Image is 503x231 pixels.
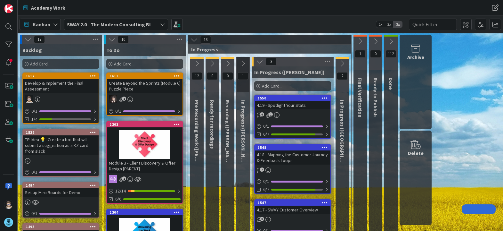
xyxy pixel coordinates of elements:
span: 10 [118,36,129,43]
span: 1 [122,176,126,181]
span: 1/4 [31,116,37,123]
span: 18 [200,36,211,44]
span: 6/6 [115,196,121,202]
a: 1303Module 3 - Client Discovery & Offer Design [PARENT]12/146/6 [106,121,183,204]
div: 1612Develop & Implement the Final Assessment [23,73,99,93]
span: In Progress [191,46,343,53]
div: 1529 [26,130,99,135]
span: 1x [376,21,385,28]
div: Delete [408,149,424,157]
span: To Do [106,47,120,53]
span: In Progress (Tana) [339,100,345,181]
span: Academy Work [31,4,65,12]
div: Module 3 - Client Discovery & Offer Design [PARENT] [107,159,183,173]
b: SWAY 2.0 - The Modern Consulting Blueprint [67,21,168,28]
div: Develop & Implement the Final Assessment [23,79,99,93]
div: 0/1 [255,122,330,130]
div: 1303 [110,122,183,127]
span: 0 / 1 [31,108,37,115]
span: Backlog [22,47,42,53]
span: In Progress (Fike) [254,69,325,75]
span: Done [388,78,394,90]
div: 1304 [107,210,183,215]
span: 0 [207,72,218,80]
div: 1493 [23,224,99,230]
span: In Progress (Barb) [240,100,247,171]
span: 3x [393,21,402,28]
span: 1 [238,72,248,80]
input: Quick Filter... [409,19,457,30]
div: 0/1 [23,107,99,115]
span: Add Card... [114,61,134,67]
span: Final Verification [357,78,363,117]
div: 4.19 - Spotlight Your Stats [255,101,330,109]
span: 3 [260,217,264,221]
span: 6/7 [263,186,269,193]
div: 1494 [23,183,99,188]
span: 12 [191,72,202,80]
span: 3 [266,58,277,65]
a: Academy Work [20,2,69,13]
span: 12 / 14 [115,188,126,194]
div: 1548 [258,145,330,150]
span: Recording (Marina) [224,100,231,167]
img: Visit kanbanzone.com [4,4,13,13]
div: 1612 [23,73,99,79]
span: 0 / 1 [31,169,37,175]
div: 1611 [110,74,183,78]
span: 0 [222,72,233,80]
div: 0/1 [107,107,183,115]
span: 0 [370,50,381,58]
img: TP [25,95,33,103]
div: 15484.18 - Mapping the Customer Journey & Feedback Loops [255,145,330,165]
div: 1493 [26,225,99,229]
a: 1612Develop & Implement the Final AssessmentTP0/11/4 [22,73,99,124]
div: 1550 [255,95,330,101]
span: 112 [385,50,396,58]
div: 1529 [23,130,99,135]
a: 1529TP Idea 💡- Create a bot that will submit a suggestion as a KZ card from slack0/1 [22,129,99,177]
span: 6/7 [263,131,269,138]
span: 1 [355,50,366,58]
div: 15504.19 - Spotlight Your Stats [255,95,330,109]
span: Add Card... [30,61,51,67]
div: 1548 [255,145,330,150]
img: TP [4,200,13,209]
a: 1494Set up Miro Boards for Demo0/1 [22,182,99,218]
span: Ready to Publish [372,78,379,117]
img: BN [109,95,117,103]
div: 1611 [107,73,183,79]
span: 2x [385,21,393,28]
div: 1550 [258,96,330,100]
span: 0 / 1 [263,178,269,185]
span: 2 [337,72,348,80]
a: 1611Create Beyond the Sprints (Module 6) Puzzle PieceBN0/1 [106,73,183,116]
div: 1529TP Idea 💡- Create a bot that will submit a suggestion as a KZ card from slack [23,130,99,155]
div: 0/1 [23,210,99,218]
span: 1 [269,112,273,116]
div: TP Idea 💡- Create a bot that will submit a suggestion as a KZ card from slack [23,135,99,155]
div: 1494 [26,183,99,188]
div: 0/1 [23,168,99,176]
span: 1 [122,97,126,101]
div: BN [107,95,183,103]
div: Archive [407,53,424,61]
div: 15474.17 - SWAY Customer Overview [255,200,330,214]
div: 1303 [107,122,183,127]
span: 17 [34,36,45,43]
div: 1303Module 3 - Client Discovery & Offer Design [PARENT] [107,122,183,173]
div: Create Beyond the Sprints (Module 6) Puzzle Piece [107,79,183,93]
div: 1612 [26,74,99,78]
div: 4.17 - SWAY Customer Overview [255,206,330,214]
img: avatar [4,218,13,227]
span: Kanban [33,21,50,28]
a: 15484.18 - Mapping the Customer Journey & Feedback Loops0/16/7 [254,144,331,194]
span: 6 [260,112,264,116]
div: 12/14 [107,187,183,195]
span: 0 / 1 [263,123,269,130]
span: 7 [260,167,264,172]
span: 0 / 1 [31,210,37,217]
div: 1611Create Beyond the Sprints (Module 6) Puzzle Piece [107,73,183,93]
a: 15504.19 - Spotlight Your Stats0/16/7 [254,95,331,139]
span: Pre Recording Work (Marina) [194,100,200,190]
